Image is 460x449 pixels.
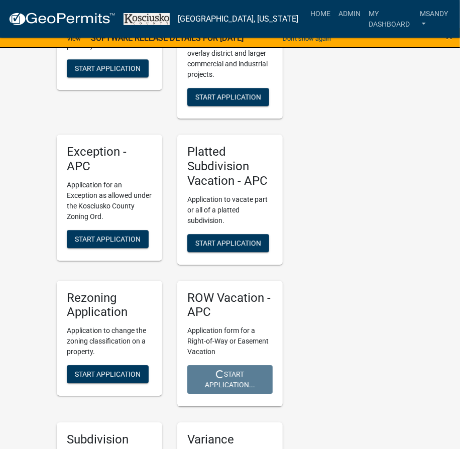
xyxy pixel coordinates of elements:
[75,64,141,72] span: Start Application
[75,370,141,378] span: Start Application
[187,145,273,188] h5: Platted Subdivision Vacation - APC
[67,365,149,383] button: Start Application
[67,325,152,357] p: Application to change the zoning classification on a property.
[416,4,452,34] a: msandy
[67,145,152,174] h5: Exception - APC
[334,4,365,23] a: Admin
[67,59,149,77] button: Start Application
[187,194,273,226] p: Application to vacate part or all of a platted subdivision.
[365,4,416,34] a: My Dashboard
[187,291,273,320] h5: ROW Vacation - APC
[187,88,269,106] button: Start Application
[205,370,255,389] span: Start Application...
[187,234,269,252] button: Start Application
[279,30,335,47] button: Don't show again
[306,4,334,23] a: Home
[195,239,261,247] span: Start Application
[124,13,170,25] img: Kosciusko County, Indiana
[67,230,149,248] button: Start Application
[187,365,273,394] button: Start Application...
[75,235,141,243] span: Start Application
[187,325,273,357] p: Application form for a Right-of-Way or Easement Vacation
[195,93,261,101] span: Start Application
[91,33,244,43] strong: SOFTWARE RELEASE DETAILS FOR [DATE]
[446,30,452,42] button: Close
[178,11,298,28] a: [GEOGRAPHIC_DATA], [US_STATE]
[67,291,152,320] h5: Rezoning Application
[63,30,85,47] a: View
[67,180,152,222] p: Application for an Exception as allowed under the Kosciusko County Zoning Ord.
